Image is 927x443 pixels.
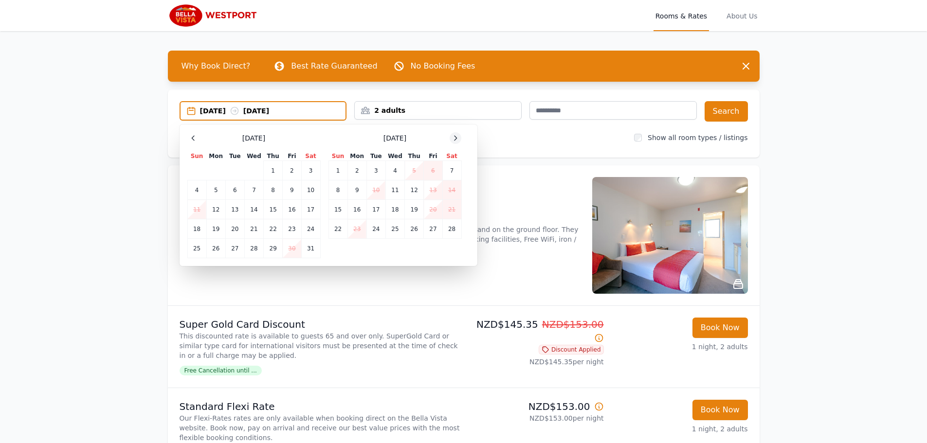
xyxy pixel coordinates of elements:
td: 21 [244,219,263,239]
td: 26 [405,219,424,239]
td: 3 [301,161,320,180]
td: 7 [244,180,263,200]
td: 17 [301,200,320,219]
td: 15 [328,200,347,219]
div: [DATE] [DATE] [200,106,346,116]
td: 29 [264,239,283,258]
td: 18 [385,200,404,219]
td: 20 [225,219,244,239]
td: 22 [264,219,283,239]
th: Sat [442,152,461,161]
p: NZD$153.00 [468,400,604,413]
button: Search [705,101,748,122]
td: 27 [225,239,244,258]
td: 4 [187,180,206,200]
th: Sun [187,152,206,161]
th: Thu [264,152,283,161]
td: 5 [206,180,225,200]
td: 13 [225,200,244,219]
td: 9 [347,180,366,200]
td: 11 [385,180,404,200]
th: Fri [283,152,301,161]
th: Mon [206,152,225,161]
td: 14 [244,200,263,219]
button: Book Now [692,318,748,338]
th: Sat [301,152,320,161]
th: Tue [366,152,385,161]
td: 16 [347,200,366,219]
p: Best Rate Guaranteed [291,60,377,72]
th: Mon [347,152,366,161]
p: NZD$145.35 [468,318,604,345]
label: Show all room types / listings [648,134,747,142]
td: 6 [424,161,442,180]
td: 5 [405,161,424,180]
td: 6 [225,180,244,200]
td: 18 [187,219,206,239]
td: 28 [442,219,461,239]
td: 19 [405,200,424,219]
span: Discount Applied [539,345,604,354]
td: 15 [264,200,283,219]
td: 8 [264,180,283,200]
p: NZD$153.00 per night [468,413,604,423]
th: Thu [405,152,424,161]
td: 24 [301,219,320,239]
td: 8 [328,180,347,200]
td: 9 [283,180,301,200]
td: 2 [347,161,366,180]
p: This discounted rate is available to guests 65 and over only. SuperGold Card or similar type card... [180,331,460,360]
td: 2 [283,161,301,180]
td: 3 [366,161,385,180]
span: NZD$153.00 [542,319,604,330]
td: 31 [301,239,320,258]
p: Standard Flexi Rate [180,400,460,413]
td: 17 [366,200,385,219]
img: Bella Vista Westport [168,4,262,27]
span: [DATE] [383,133,406,143]
p: Super Gold Card Discount [180,318,460,331]
td: 16 [283,200,301,219]
span: [DATE] [242,133,265,143]
td: 12 [206,200,225,219]
td: 14 [442,180,461,200]
td: 26 [206,239,225,258]
span: Why Book Direct? [174,56,258,76]
p: NZD$145.35 per night [468,357,604,367]
td: 10 [301,180,320,200]
p: No Booking Fees [411,60,475,72]
span: Free Cancellation until ... [180,366,262,375]
td: 22 [328,219,347,239]
p: 1 night, 2 adults [612,424,748,434]
td: 13 [424,180,442,200]
th: Wed [244,152,263,161]
p: Our Flexi-Rates rates are only available when booking direct on the Bella Vista website. Book now... [180,413,460,443]
th: Sun [328,152,347,161]
td: 27 [424,219,442,239]
td: 21 [442,200,461,219]
th: Tue [225,152,244,161]
button: Book Now [692,400,748,420]
td: 19 [206,219,225,239]
td: 10 [366,180,385,200]
p: 1 night, 2 adults [612,342,748,352]
th: Fri [424,152,442,161]
td: 12 [405,180,424,200]
td: 1 [264,161,283,180]
th: Wed [385,152,404,161]
td: 23 [283,219,301,239]
td: 24 [366,219,385,239]
td: 11 [187,200,206,219]
td: 28 [244,239,263,258]
td: 20 [424,200,442,219]
td: 7 [442,161,461,180]
td: 4 [385,161,404,180]
td: 30 [283,239,301,258]
td: 23 [347,219,366,239]
td: 25 [187,239,206,258]
td: 1 [328,161,347,180]
td: 25 [385,219,404,239]
div: 2 adults [355,106,521,115]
